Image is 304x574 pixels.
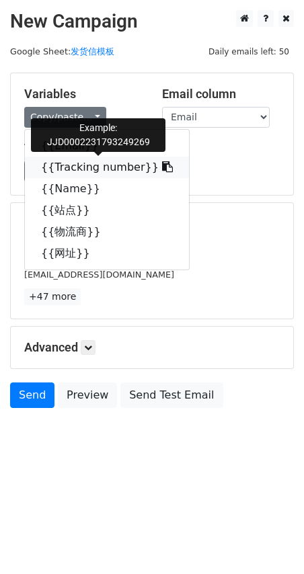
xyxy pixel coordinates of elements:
[237,509,304,574] div: 聊天小组件
[10,10,294,33] h2: New Campaign
[204,44,294,59] span: Daily emails left: 50
[58,382,117,408] a: Preview
[25,243,189,264] a: {{网址}}
[162,87,280,101] h5: Email column
[237,509,304,574] iframe: Chat Widget
[24,288,81,305] a: +47 more
[31,118,165,152] div: Example: JJD0002231793249269
[24,87,142,101] h5: Variables
[120,382,223,408] a: Send Test Email
[204,46,294,56] a: Daily emails left: 50
[71,46,114,56] a: 发货信模板
[25,135,189,157] a: {{Email}}
[25,200,189,221] a: {{站点}}
[10,382,54,408] a: Send
[10,46,114,56] small: Google Sheet:
[25,221,189,243] a: {{物流商}}
[24,270,174,280] small: [EMAIL_ADDRESS][DOMAIN_NAME]
[25,157,189,178] a: {{Tracking number}}
[24,107,106,128] a: Copy/paste...
[24,340,280,355] h5: Advanced
[25,178,189,200] a: {{Name}}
